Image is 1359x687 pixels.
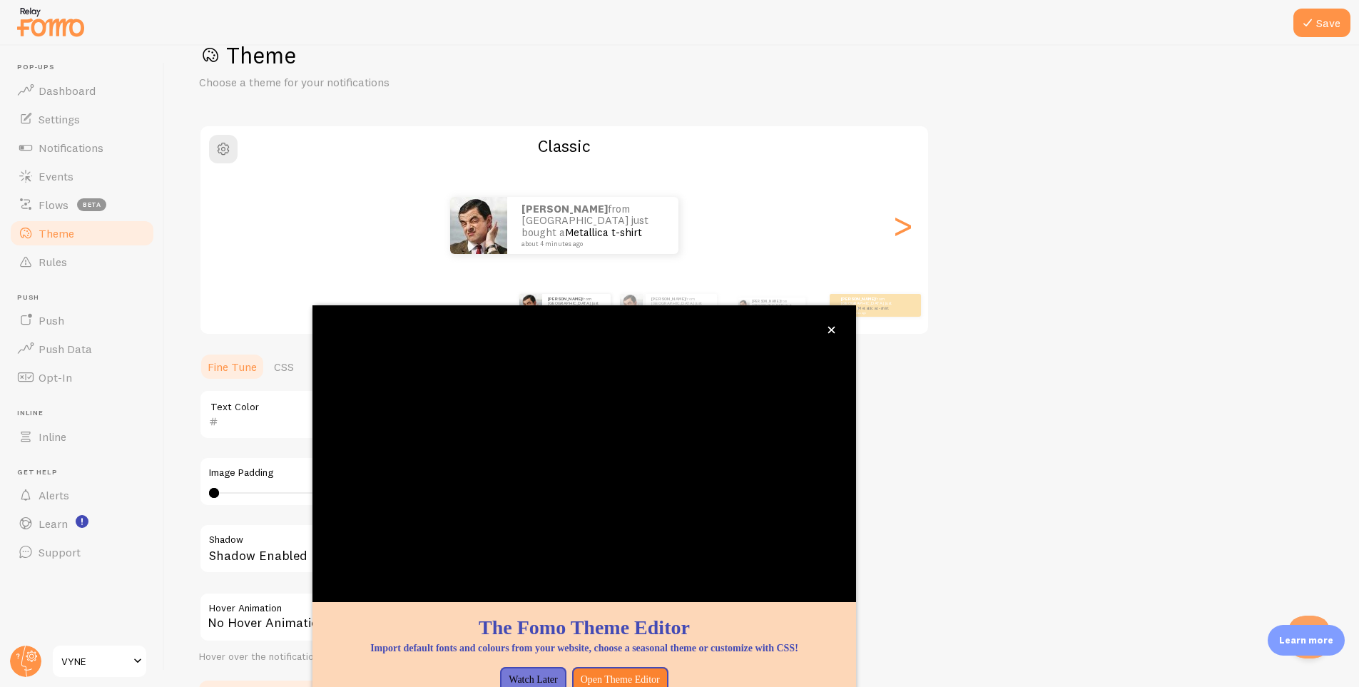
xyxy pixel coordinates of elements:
[39,83,96,98] span: Dashboard
[265,352,302,381] a: CSS
[1268,625,1345,656] div: Learn more
[9,363,156,392] a: Opt-In
[209,467,617,479] label: Image Padding
[39,429,66,444] span: Inline
[9,422,156,451] a: Inline
[752,299,780,303] strong: [PERSON_NAME]
[519,294,542,317] img: Fomo
[17,409,156,418] span: Inline
[330,641,839,656] p: Import default fonts and colours from your website, choose a seasonal theme or customize with CSS!
[548,296,582,302] strong: [PERSON_NAME]
[9,248,156,276] a: Rules
[199,651,627,663] div: Hover over the notification for preview
[39,255,67,269] span: Rules
[9,133,156,162] a: Notifications
[521,203,664,248] p: from [GEOGRAPHIC_DATA] just bought a
[565,225,642,239] a: Metallica t-shirt
[17,293,156,302] span: Push
[15,4,86,40] img: fomo-relay-logo-orange.svg
[548,296,605,314] p: from [GEOGRAPHIC_DATA] just bought a
[9,538,156,566] a: Support
[39,141,103,155] span: Notifications
[39,488,69,502] span: Alerts
[39,226,74,240] span: Theme
[9,190,156,219] a: Flows beta
[521,240,660,248] small: about 4 minutes ago
[9,76,156,105] a: Dashboard
[39,516,68,531] span: Learn
[651,296,686,302] strong: [PERSON_NAME]
[330,614,839,641] h1: The Fomo Theme Editor
[39,198,68,212] span: Flows
[200,135,928,157] h2: Classic
[1279,633,1333,647] p: Learn more
[620,294,643,317] img: Fomo
[39,342,92,356] span: Push Data
[9,219,156,248] a: Theme
[841,296,898,314] p: from [GEOGRAPHIC_DATA] just bought a
[894,174,911,277] div: Next slide
[9,162,156,190] a: Events
[9,105,156,133] a: Settings
[752,297,800,313] p: from [GEOGRAPHIC_DATA] just bought a
[521,202,608,215] strong: [PERSON_NAME]
[61,653,129,670] span: VYNE
[77,198,106,211] span: beta
[1288,616,1330,658] iframe: Help Scout Beacon - Open
[199,74,541,91] p: Choose a theme for your notifications
[17,468,156,477] span: Get Help
[824,322,839,337] button: close,
[858,305,889,311] a: Metallica t-shirt
[651,296,711,314] p: from [GEOGRAPHIC_DATA] just bought a
[9,481,156,509] a: Alerts
[450,197,507,254] img: Fomo
[39,313,64,327] span: Push
[39,112,80,126] span: Settings
[39,169,73,183] span: Events
[39,545,81,559] span: Support
[199,352,265,381] a: Fine Tune
[199,41,1325,70] h1: Theme
[39,370,72,385] span: Opt-In
[738,300,749,311] img: Fomo
[199,592,627,642] div: No Hover Animation
[9,335,156,363] a: Push Data
[199,524,627,576] div: Shadow Enabled
[9,509,156,538] a: Learn
[841,311,897,314] small: about 4 minutes ago
[76,515,88,528] svg: <p>Watch New Feature Tutorials!</p>
[9,306,156,335] a: Push
[841,296,875,302] strong: [PERSON_NAME]
[17,63,156,72] span: Pop-ups
[51,644,148,678] a: VYNE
